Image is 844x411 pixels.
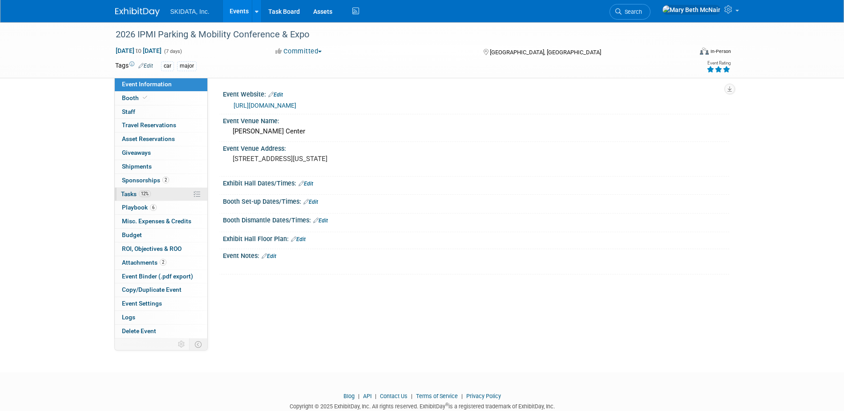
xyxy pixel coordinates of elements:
span: Attachments [122,259,166,266]
a: Logs [115,311,207,324]
pre: [STREET_ADDRESS][US_STATE] [233,155,424,163]
span: (7 days) [163,48,182,54]
span: Event Information [122,81,172,88]
div: In-Person [710,48,731,55]
a: Contact Us [380,393,408,399]
span: Playbook [122,204,157,211]
a: Event Settings [115,297,207,310]
i: Booth reservation complete [143,95,147,100]
a: Blog [343,393,355,399]
a: Asset Reservations [115,133,207,146]
td: Toggle Event Tabs [189,338,207,350]
span: 12% [139,190,151,197]
td: Tags [115,61,153,71]
div: [PERSON_NAME] Center [230,125,723,138]
span: SKIDATA, Inc. [170,8,210,15]
span: Event Settings [122,300,162,307]
span: Staff [122,108,135,115]
a: Travel Reservations [115,119,207,132]
a: Edit [291,236,306,242]
span: 2 [160,259,166,266]
span: | [356,393,362,399]
a: Edit [262,253,276,259]
a: ROI, Objectives & ROO [115,242,207,256]
a: Copy/Duplicate Event [115,283,207,297]
span: ROI, Objectives & ROO [122,245,182,252]
div: Exhibit Hall Dates/Times: [223,177,729,188]
img: Mary Beth McNair [662,5,721,15]
span: [DATE] [DATE] [115,47,162,55]
a: Terms of Service [416,393,458,399]
div: Event Venue Name: [223,114,729,125]
span: Booth [122,94,149,101]
div: Event Format [640,46,731,60]
a: Event Binder (.pdf export) [115,270,207,283]
div: Booth Set-up Dates/Times: [223,195,729,206]
a: Edit [313,218,328,224]
div: major [177,61,197,71]
a: Privacy Policy [466,393,501,399]
button: Committed [272,47,325,56]
a: Staff [115,105,207,119]
span: | [459,393,465,399]
span: | [373,393,379,399]
a: API [363,393,372,399]
span: | [409,393,415,399]
a: [URL][DOMAIN_NAME] [234,102,296,109]
span: Sponsorships [122,177,169,184]
a: Playbook6 [115,201,207,214]
div: Exhibit Hall Floor Plan: [223,232,729,244]
span: Budget [122,231,142,238]
a: Delete Event [115,325,207,338]
span: 6 [150,204,157,211]
div: car [161,61,174,71]
a: Shipments [115,160,207,173]
div: Event Notes: [223,249,729,261]
a: Booth [115,92,207,105]
span: Logs [122,314,135,321]
div: Event Venue Address: [223,142,729,153]
span: Misc. Expenses & Credits [122,218,191,225]
span: Giveaways [122,149,151,156]
div: Event Website: [223,88,729,99]
a: Edit [303,199,318,205]
a: Search [610,4,650,20]
a: Edit [138,63,153,69]
div: 2026 IPMI Parking & Mobility Conference & Expo [113,27,679,43]
a: Sponsorships2 [115,174,207,187]
div: Booth Dismantle Dates/Times: [223,214,729,225]
a: Event Information [115,78,207,91]
span: Tasks [121,190,151,197]
td: Personalize Event Tab Strip [174,338,190,350]
div: Event Rating [707,61,731,65]
img: ExhibitDay [115,8,160,16]
span: Event Binder (.pdf export) [122,273,193,280]
a: Giveaways [115,146,207,160]
span: Copy/Duplicate Event [122,286,182,293]
span: Shipments [122,163,152,170]
img: Format-Inperson.png [700,48,709,55]
a: Edit [268,92,283,98]
span: Search [622,8,642,15]
span: Delete Event [122,327,156,334]
a: Tasks12% [115,188,207,201]
span: Asset Reservations [122,135,175,142]
span: Travel Reservations [122,121,176,129]
a: Budget [115,229,207,242]
sup: ® [445,402,448,407]
a: Attachments2 [115,256,207,270]
span: [GEOGRAPHIC_DATA], [GEOGRAPHIC_DATA] [490,49,601,56]
a: Edit [299,181,313,187]
span: 2 [162,177,169,183]
span: to [134,47,143,54]
a: Misc. Expenses & Credits [115,215,207,228]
